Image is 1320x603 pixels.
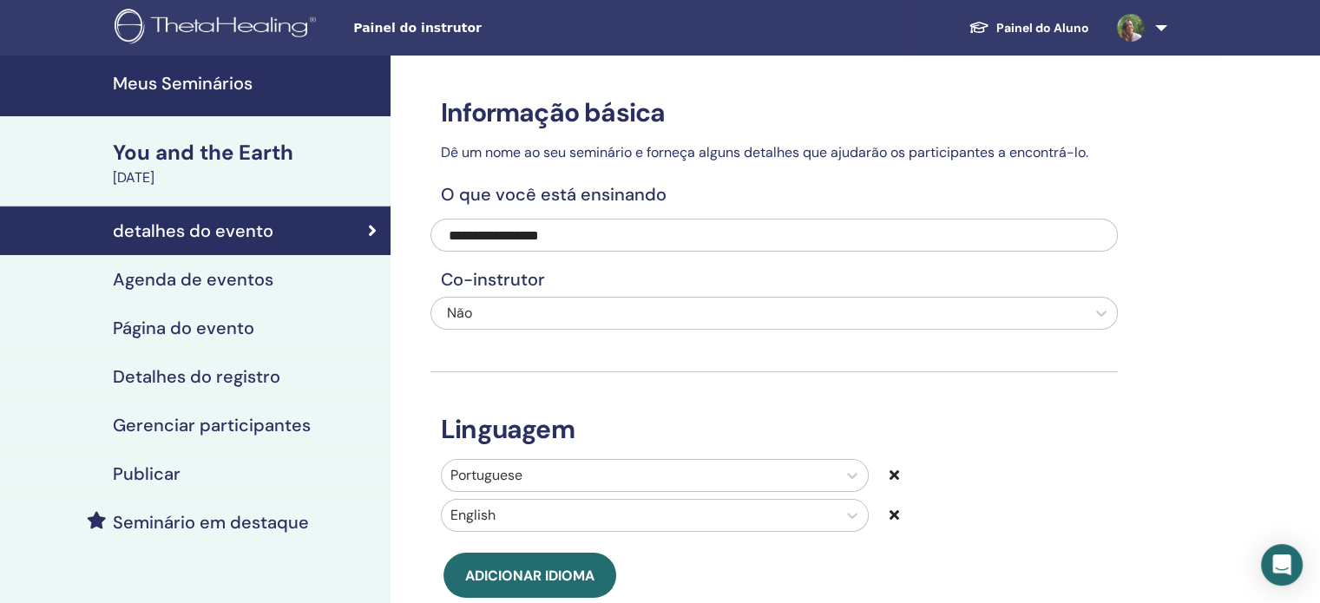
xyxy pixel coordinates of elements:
[955,12,1103,44] a: Painel do Aluno
[113,415,311,436] h4: Gerenciar participantes
[1261,544,1303,586] div: Open Intercom Messenger
[430,97,1118,128] h3: Informação básica
[113,138,380,167] div: You and the Earth
[1117,14,1145,42] img: default.jpg
[113,73,380,94] h4: Meus Seminários
[115,9,322,48] img: logo.png
[113,318,254,338] h4: Página do evento
[113,512,309,533] h4: Seminário em destaque
[443,553,616,598] button: Adicionar idioma
[465,567,594,585] span: Adicionar idioma
[430,142,1118,163] p: Dê um nome ao seu seminário e forneça alguns detalhes que ajudarão os participantes a encontrá-lo.
[113,463,181,484] h4: Publicar
[447,304,472,322] span: Não
[353,19,614,37] span: Painel do instrutor
[430,269,1118,290] h4: Co-instrutor
[113,366,280,387] h4: Detalhes do registro
[969,20,989,35] img: graduation-cap-white.svg
[113,269,273,290] h4: Agenda de eventos
[113,220,273,241] h4: detalhes do evento
[430,184,1118,205] h4: O que você está ensinando
[430,414,1118,445] h3: Linguagem
[113,167,380,188] div: [DATE]
[102,138,391,188] a: You and the Earth[DATE]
